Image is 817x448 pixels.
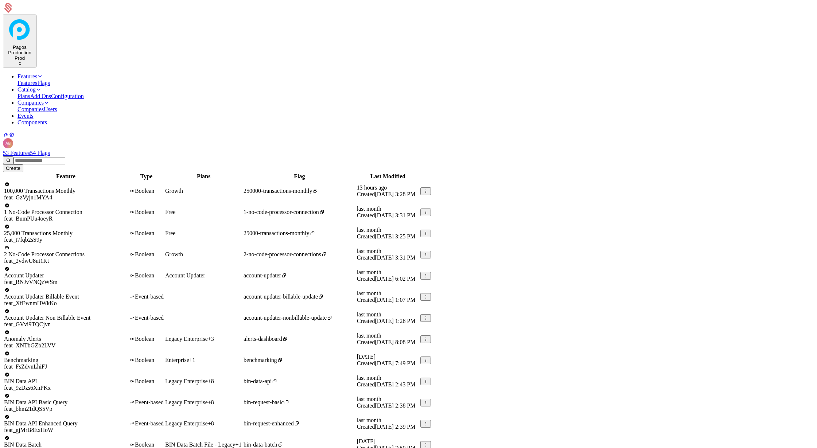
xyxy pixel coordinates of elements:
[4,293,128,300] div: Account Updater Billable Event
[357,290,419,297] div: last month
[357,206,419,212] div: last month
[135,272,154,278] span: Boolean
[135,230,154,236] span: Boolean
[165,188,183,194] span: Growth
[6,50,34,55] div: Production
[51,93,84,99] a: Configuration
[420,209,431,216] button: Select action
[135,209,154,215] span: Boolean
[3,15,36,67] button: Select environment
[244,315,327,321] span: account-updater-nonbillable-update
[4,357,128,363] div: Benchmarking
[208,420,214,426] span: + 8
[30,150,50,156] a: 54 Flags
[165,399,208,405] span: Legacy Enterprise
[357,184,419,191] div: 13 hours ago
[135,420,164,426] span: Event-based
[4,258,128,264] div: feat_2ydwU8ut1Kt
[357,381,419,388] div: Created [DATE] 2:43 PM
[165,441,235,448] span: BIN Data Batch File - Legacy
[4,399,128,406] div: BIN Data API Basic Query
[357,311,419,318] div: last month
[17,119,47,125] a: Components
[4,209,128,215] div: 1 No-Code Processor Connection
[4,378,128,385] div: BIN Data API
[420,420,431,428] button: Select action
[17,86,42,93] a: Catalog
[44,106,57,112] a: Users
[4,188,128,194] div: 100,000 Transactions Monthly
[189,357,195,363] span: + 1
[6,165,20,171] div: Create
[135,441,154,448] span: Boolean
[17,73,43,79] a: Features
[3,156,13,164] button: Search features
[3,150,30,156] a: 53 Features
[4,420,128,427] div: BIN Data API Enhanced Query
[357,248,419,254] div: last month
[135,357,154,363] span: Boolean
[244,188,312,194] span: 250000-transactions-monthly
[13,44,27,50] span: Pagos
[357,191,419,198] div: Created [DATE] 3:28 PM
[17,113,34,119] a: Events
[15,55,25,61] span: Prod
[244,441,277,448] span: bin-data-batch
[420,293,431,301] button: Select action
[244,293,318,300] span: account-updater-billable-update
[4,427,128,433] div: feat_gjMrB8ExHoW
[244,230,309,236] span: 25000-transactions-monthly
[165,251,183,257] span: Growth
[357,269,419,276] div: last month
[17,93,30,99] a: Plans
[4,342,128,349] div: feat_XNTbGZb2LVV
[4,321,128,328] div: feat_GVvi9TQCjvn
[357,276,419,282] div: Created [DATE] 6:02 PM
[244,209,319,215] span: 1-no-code-processor-connection
[357,375,419,381] div: last month
[420,272,431,280] button: Select action
[165,173,242,180] th: Plans
[129,173,164,180] th: Type
[420,378,431,385] button: Select action
[420,399,431,406] button: Select action
[357,332,419,339] div: last month
[4,237,128,243] div: feat_t7fqb2sS9y
[165,378,208,384] span: Legacy Enterprise
[6,16,34,43] img: Pagos
[357,360,419,367] div: Created [DATE] 7:49 PM
[420,251,431,258] button: Select action
[4,215,128,222] div: feat_BumPUu4oeyR
[4,363,128,370] div: feat_FsZdvnLhiFJ
[4,173,128,180] th: Feature
[165,230,175,236] span: Free
[4,441,128,448] div: BIN Data Batch
[244,378,272,384] span: bin-data-api
[3,138,13,148] img: Andy Barker
[235,441,241,448] span: + 1
[244,251,321,257] span: 2-no-code-processor-connections
[4,315,128,321] div: Account Updater Non Billable Event
[4,230,128,237] div: 25,000 Transactions Monthly
[3,132,9,138] a: Integrations
[4,406,128,412] div: feat_bhm21dQS5Vp
[208,399,214,405] span: + 8
[4,336,128,342] div: Anomaly Alerts
[420,314,431,322] button: Select action
[357,173,420,180] th: Last Modified
[135,188,154,194] span: Boolean
[4,300,128,307] div: feat_XfEwnmHWkKo
[244,357,277,363] span: benchmarking
[17,80,37,86] a: Features
[244,336,282,342] span: alerts-dashboard
[9,132,15,138] a: Settings
[165,357,189,363] span: Enterprise
[4,385,128,391] div: feat_9zDzs6XnPKx
[420,335,431,343] button: Select action
[357,212,419,219] div: Created [DATE] 3:31 PM
[3,164,23,172] button: Create
[357,396,419,402] div: last month
[357,339,419,346] div: Created [DATE] 8:08 PM
[357,417,419,424] div: last month
[357,227,419,233] div: last month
